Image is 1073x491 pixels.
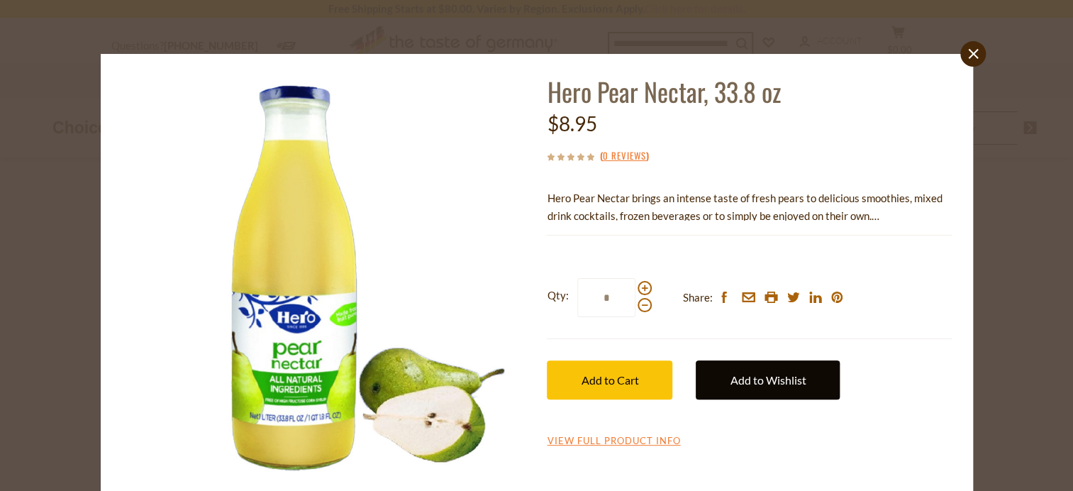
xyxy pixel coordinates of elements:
[547,189,951,225] p: Hero Pear Nectar brings an intense taste of fresh pears to delicious smoothies, mixed drink cockt...
[600,148,649,162] span: ( )
[547,435,680,448] a: View Full Product Info
[696,360,840,399] a: Add to Wishlist
[603,148,646,164] a: 0 Reviews
[682,289,712,307] span: Share:
[547,72,780,110] a: Hero Pear Nectar, 33.8 oz
[577,278,635,317] input: Qty:
[122,75,527,480] img: Hero Pear Nectar, 33.8 oz
[547,287,568,304] strong: Qty:
[547,111,596,136] span: $8.95
[547,360,672,399] button: Add to Cart
[581,373,638,387] span: Add to Cart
